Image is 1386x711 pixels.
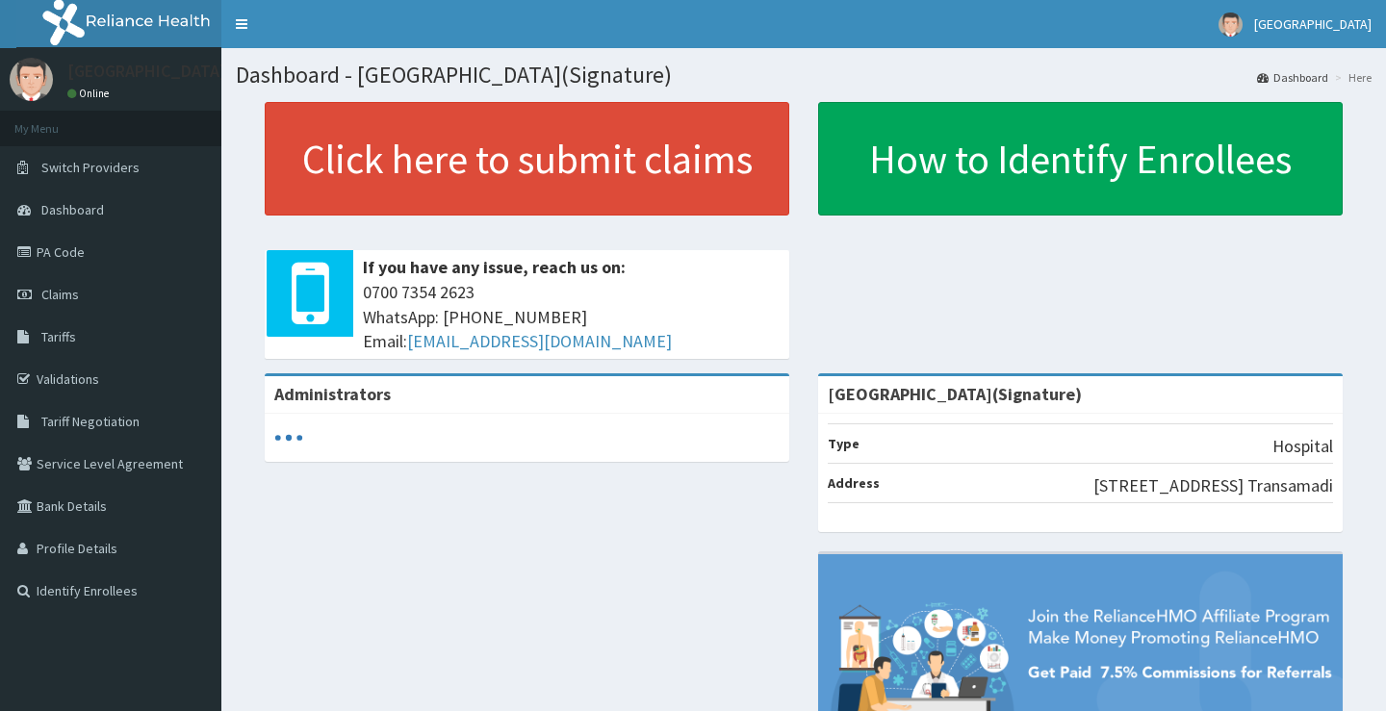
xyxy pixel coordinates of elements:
svg: audio-loading [274,423,303,452]
h1: Dashboard - [GEOGRAPHIC_DATA](Signature) [236,63,1372,88]
a: How to Identify Enrollees [818,102,1343,216]
img: User Image [1219,13,1243,37]
p: [STREET_ADDRESS] Transamadi [1093,473,1333,498]
span: 0700 7354 2623 WhatsApp: [PHONE_NUMBER] Email: [363,280,780,354]
span: Tariff Negotiation [41,413,140,430]
b: Administrators [274,383,391,405]
a: Click here to submit claims [265,102,789,216]
strong: [GEOGRAPHIC_DATA](Signature) [828,383,1082,405]
p: [GEOGRAPHIC_DATA] [67,63,226,80]
li: Here [1330,69,1372,86]
span: Dashboard [41,201,104,218]
span: Claims [41,286,79,303]
a: Online [67,87,114,100]
span: Tariffs [41,328,76,345]
span: Switch Providers [41,159,140,176]
a: [EMAIL_ADDRESS][DOMAIN_NAME] [407,330,672,352]
span: [GEOGRAPHIC_DATA] [1254,15,1372,33]
p: Hospital [1272,434,1333,459]
b: If you have any issue, reach us on: [363,256,626,278]
b: Address [828,474,880,492]
b: Type [828,435,860,452]
img: User Image [10,58,53,101]
a: Dashboard [1257,69,1328,86]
